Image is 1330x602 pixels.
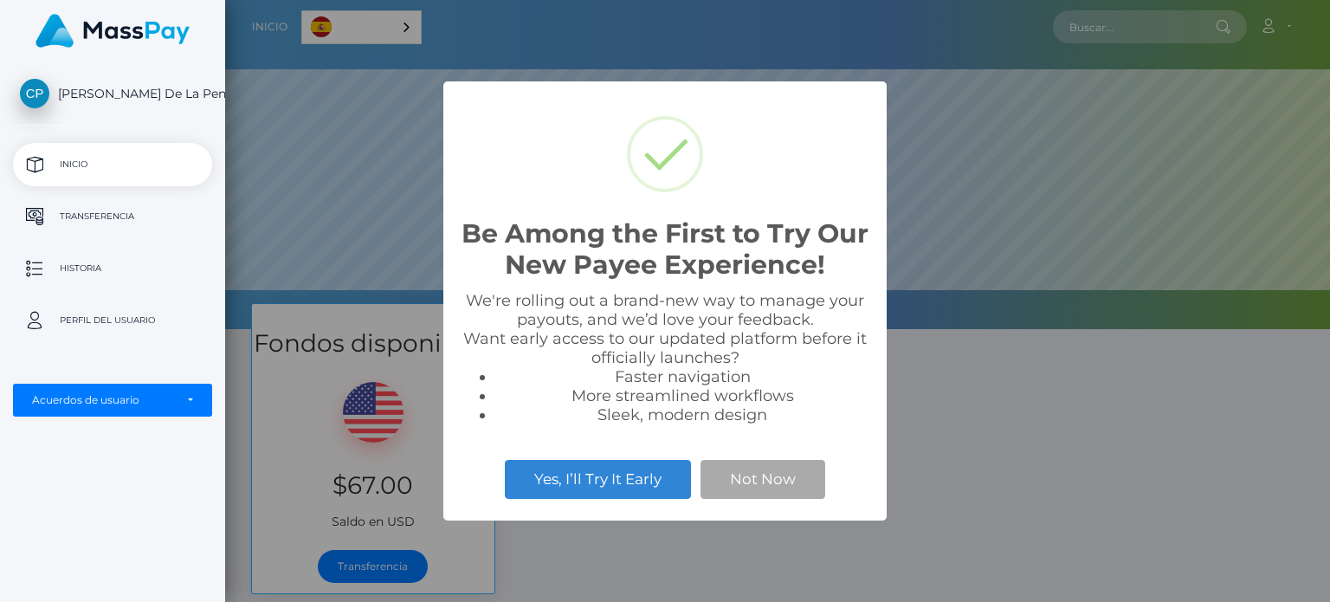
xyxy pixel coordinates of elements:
[461,218,869,281] h2: Be Among the First to Try Our New Payee Experience!
[13,86,212,101] span: [PERSON_NAME] De La Pena
[495,405,869,424] li: Sleek, modern design
[495,367,869,386] li: Faster navigation
[495,386,869,405] li: More streamlined workflows
[36,14,190,48] img: MassPay
[20,152,205,178] p: Inicio
[20,307,205,333] p: Perfil del usuario
[505,460,691,498] button: Yes, I’ll Try It Early
[461,291,869,424] div: We're rolling out a brand-new way to manage your payouts, and we’d love your feedback. Want early...
[20,204,205,230] p: Transferencia
[13,384,212,417] button: Acuerdos de usuario
[701,460,825,498] button: Not Now
[20,256,205,282] p: Historia
[32,393,174,407] div: Acuerdos de usuario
